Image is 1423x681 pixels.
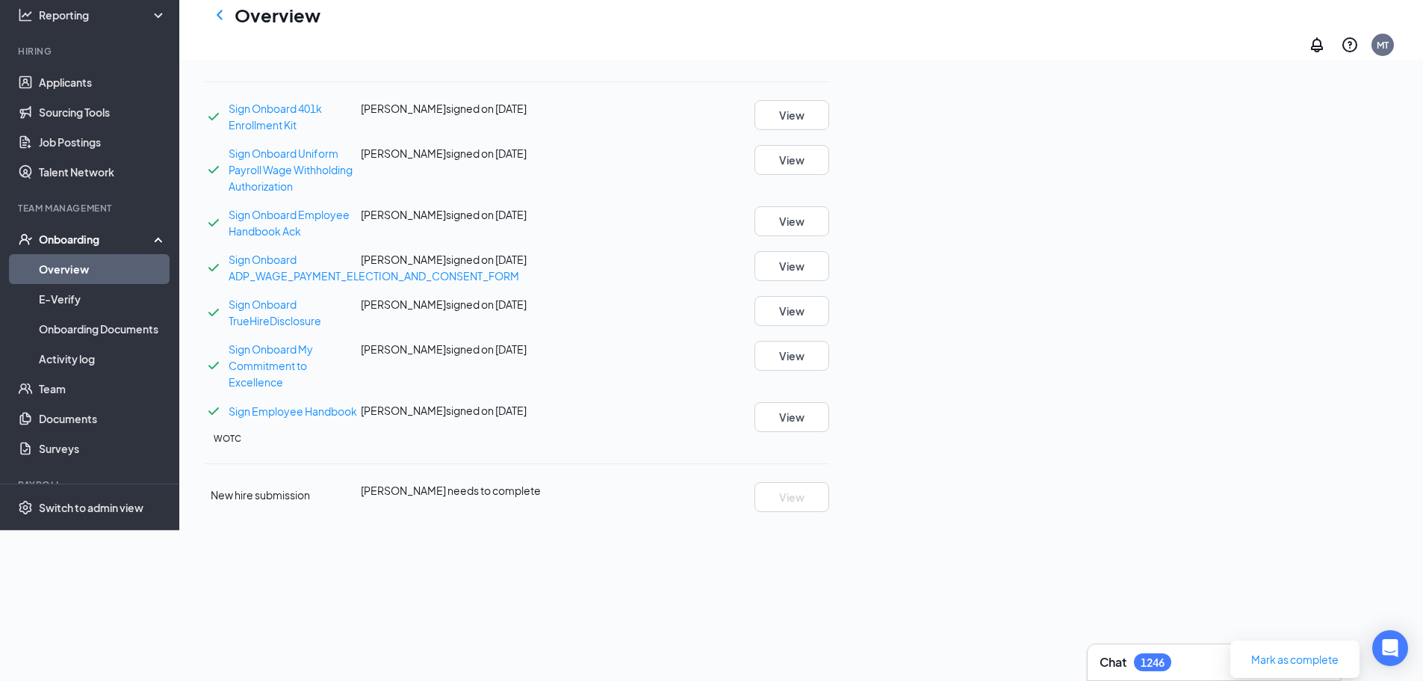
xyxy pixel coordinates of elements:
div: Switch to admin view [39,500,143,515]
svg: UserCheck [18,232,33,247]
svg: Checkmark [205,214,223,232]
a: Sign Employee Handbook [229,404,357,418]
div: Open Intercom Messenger [1372,630,1408,666]
a: Sign Onboard TrueHireDisclosure [229,298,321,327]
a: Overview [39,254,167,284]
a: Surveys [39,434,167,463]
span: [PERSON_NAME] needs to complete [361,484,541,497]
div: Team Management [18,202,164,215]
div: [PERSON_NAME] signed on [DATE] [361,206,569,223]
svg: Checkmark [205,402,223,420]
div: [PERSON_NAME] signed on [DATE] [361,341,569,357]
svg: Checkmark [205,259,223,277]
div: [PERSON_NAME] signed on [DATE] [361,296,569,312]
div: 1246 [1141,656,1165,669]
a: Sourcing Tools [39,97,167,127]
a: Sign Onboard Employee Handbook Ack [229,208,350,238]
h5: WOTC [214,432,241,446]
div: [PERSON_NAME] signed on [DATE] [361,402,569,419]
div: Payroll [18,478,164,491]
h3: Chat [1100,654,1126,671]
svg: Notifications [1308,36,1326,54]
svg: Checkmark [205,161,223,179]
div: MT [1377,39,1389,52]
a: Talent Network [39,157,167,187]
div: Reporting [39,7,167,22]
a: Onboarding Documents [39,314,167,344]
button: View [754,251,829,281]
a: Team [39,374,167,404]
a: Applicants [39,67,167,97]
button: View [754,145,829,175]
button: View [754,402,829,432]
svg: Checkmark [205,357,223,375]
svg: Checkmark [205,303,223,321]
a: Sign Onboard 401k Enrollment Kit [229,102,322,132]
a: Documents [39,404,167,434]
a: Sign Onboard Uniform Payroll Wage Withholding Authorization [229,147,353,193]
button: View [754,482,829,512]
button: View [754,206,829,236]
h1: Overview [235,2,320,28]
a: Activity log [39,344,167,374]
button: View [754,100,829,130]
div: Onboarding [39,232,154,247]
a: Sign Onboard ADP_WAGE_PAYMENT_ELECTION_AND_CONSENT_FORM [229,253,519,283]
svg: ChevronLeft [211,6,229,24]
a: E-Verify [39,284,167,314]
span: New hire submission [211,488,310,502]
a: Job Postings [39,127,167,157]
a: Sign Onboard My Commitment to Excellence [229,342,313,389]
svg: QuestionInfo [1341,36,1359,54]
svg: Settings [18,500,33,515]
div: [PERSON_NAME] signed on [DATE] [361,145,569,161]
button: View [754,296,829,326]
div: [PERSON_NAME] signed on [DATE] [361,100,569,117]
button: View [754,341,829,371]
div: [PERSON_NAME] signed on [DATE] [361,251,569,268]
button: Mark as complete [1239,647,1351,671]
div: Hiring [18,45,164,58]
svg: Checkmark [205,108,223,126]
span: Mark as complete [1251,651,1339,668]
svg: Analysis [18,7,33,22]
